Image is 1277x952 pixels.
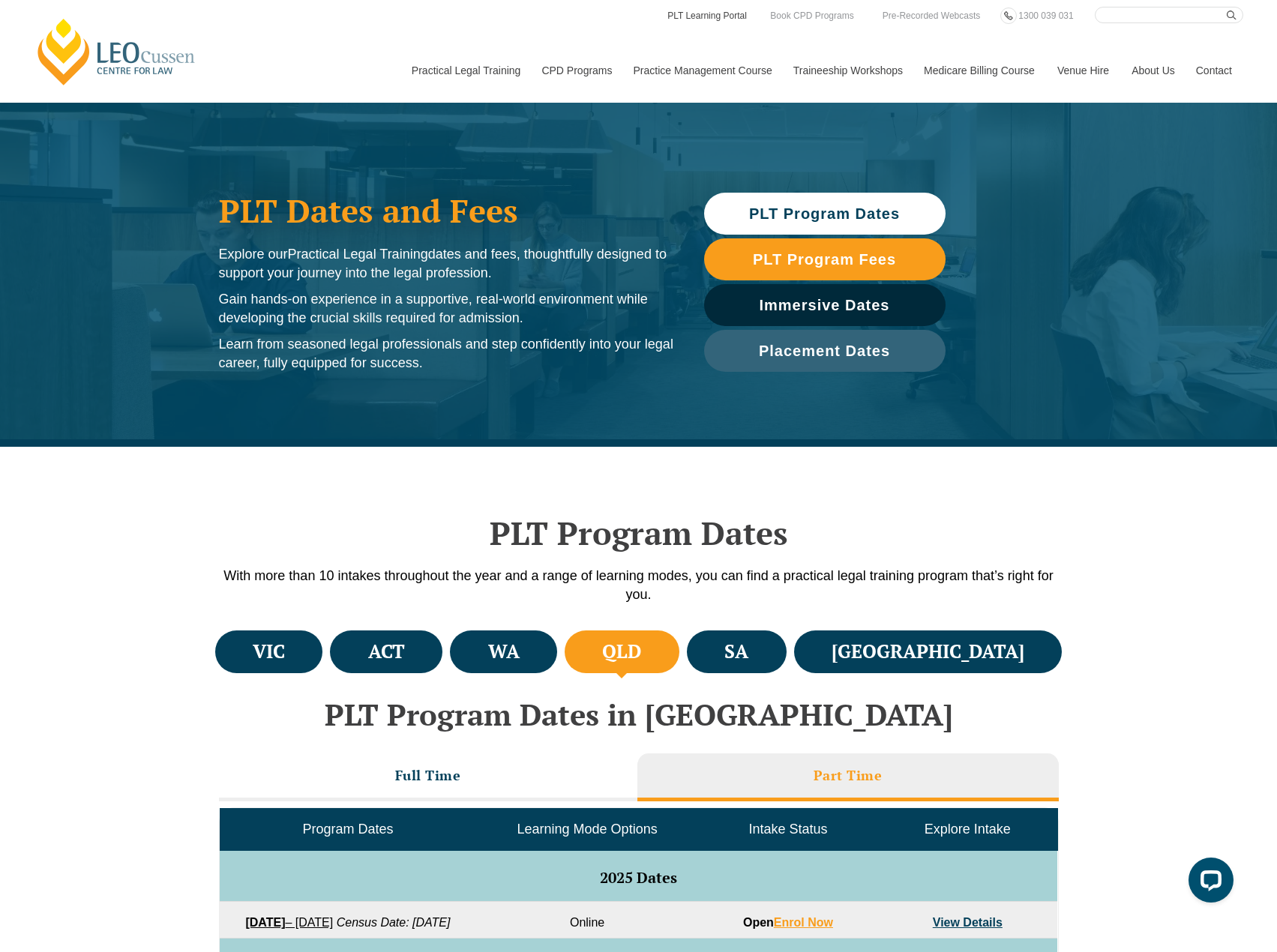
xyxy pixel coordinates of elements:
[488,639,520,664] h4: WA
[245,916,285,929] strong: [DATE]
[302,822,393,837] span: Program Dates
[704,284,946,326] a: Immersive Dates
[1046,38,1120,103] a: Venue Hire
[219,192,674,229] h1: PLT Dates and Fees
[245,916,333,929] a: [DATE]– [DATE]
[253,639,285,664] h4: VIC
[622,38,782,103] a: Practice Management Course
[1120,38,1185,103] a: About Us
[832,639,1024,664] h4: [GEOGRAPHIC_DATA]
[1185,38,1243,103] a: Contact
[219,245,674,283] p: Explore our dates and fees, thoughtfully designed to support your journey into the legal profession.
[753,252,896,267] span: PLT Program Fees
[925,822,1011,837] span: Explore Intake
[211,698,1066,731] h2: PLT Program Dates in [GEOGRAPHIC_DATA]
[1177,852,1240,915] iframe: LiveChat chat widget
[879,7,985,24] a: Pre-Recorded Webcasts
[748,822,827,837] span: Intake Status
[814,767,883,784] h3: Part Time
[743,916,833,929] strong: Open
[476,902,698,939] td: Online
[1018,10,1073,21] span: 1300 039 031
[530,38,622,103] a: CPD Programs
[724,639,748,664] h4: SA
[704,193,946,235] a: PLT Program Dates
[211,514,1066,552] h2: PLT Program Dates
[219,290,674,328] p: Gain hands-on experience in a supportive, real-world environment while developing the crucial ski...
[704,330,946,372] a: Placement Dates
[219,335,674,373] p: Learn from seasoned legal professionals and step confidently into your legal career, fully equipp...
[517,822,658,837] span: Learning Mode Options
[337,916,451,929] em: Census Date: [DATE]
[211,567,1066,604] p: With more than 10 intakes throughout the year and a range of learning modes, you can find a pract...
[760,298,890,313] span: Immersive Dates
[1015,7,1077,24] a: 1300 039 031
[34,16,199,87] a: [PERSON_NAME] Centre for Law
[395,767,461,784] h3: Full Time
[602,639,641,664] h4: QLD
[774,916,833,929] a: Enrol Now
[666,7,748,24] a: PLT Learning Portal
[759,343,890,358] span: Placement Dates
[933,916,1003,929] a: View Details
[400,38,531,103] a: Practical Legal Training
[704,238,946,280] a: PLT Program Fees
[600,867,677,888] span: 2025 Dates
[766,7,857,24] a: Book CPD Programs
[288,247,428,262] span: Practical Legal Training
[368,639,405,664] h4: ACT
[782,38,913,103] a: Traineeship Workshops
[749,206,900,221] span: PLT Program Dates
[913,38,1046,103] a: Medicare Billing Course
